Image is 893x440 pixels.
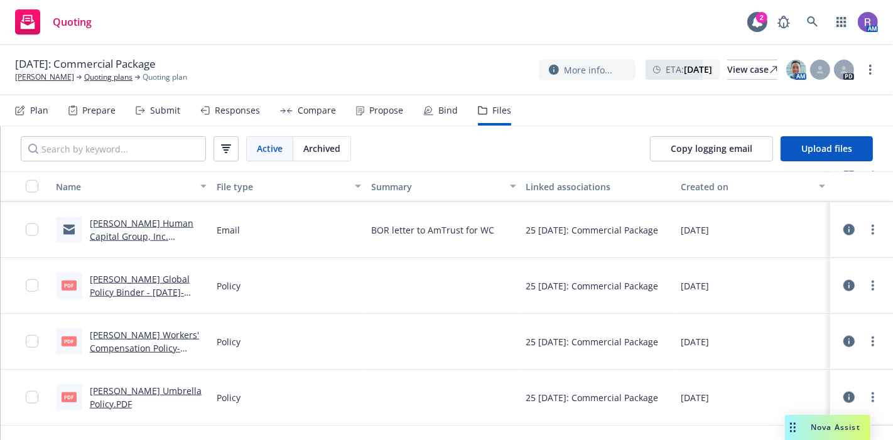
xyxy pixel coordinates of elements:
[671,142,752,154] span: Copy logging email
[526,391,659,404] div: 25 [DATE]: Commercial Package
[51,171,212,201] button: Name
[56,180,193,193] div: Name
[526,223,659,237] div: 25 [DATE]: Commercial Package
[865,222,880,237] a: more
[858,12,878,32] img: photo
[681,223,709,237] span: [DATE]
[62,392,77,402] span: PDF
[811,422,860,432] span: Nova Assist
[10,4,97,40] a: Quoting
[215,105,260,115] div: Responses
[90,385,202,410] a: [PERSON_NAME] Umbrella Policy.PDF
[727,60,777,80] a: View case
[143,72,187,83] span: Quoting plan
[212,171,366,201] button: File type
[298,105,336,115] div: Compare
[90,329,204,367] a: [PERSON_NAME] Workers' Compensation Policy-renewal [DATE]-[DATE].PDF
[438,105,458,115] div: Bind
[26,223,38,236] input: Toggle Row Selected
[15,56,156,72] span: [DATE]: Commercial Package
[26,391,38,404] input: Toggle Row Selected
[150,105,180,115] div: Submit
[666,63,712,76] span: ETA :
[863,62,878,77] a: more
[30,105,48,115] div: Plan
[257,142,283,155] span: Active
[829,9,854,35] a: Switch app
[21,136,206,161] input: Search by keyword...
[217,223,240,237] span: Email
[217,391,241,404] span: Policy
[492,105,511,115] div: Files
[53,17,92,27] span: Quoting
[62,336,77,346] span: PDF
[26,180,38,193] input: Select all
[26,279,38,292] input: Toggle Row Selected
[865,334,880,349] a: more
[217,279,241,292] span: Policy
[82,105,116,115] div: Prepare
[371,223,494,237] span: BOR letter to AmTrust for WC
[526,180,671,193] div: Linked associations
[371,180,502,193] div: Summary
[676,171,830,201] button: Created on
[785,415,870,440] button: Nova Assist
[521,171,676,201] button: Linked associations
[781,136,873,161] button: Upload files
[786,60,806,80] img: photo
[756,12,767,23] div: 2
[366,171,521,201] button: Summary
[15,72,74,83] a: [PERSON_NAME]
[865,390,880,405] a: more
[771,9,796,35] a: Report a Bug
[526,335,659,348] div: 25 [DATE]: Commercial Package
[801,142,852,154] span: Upload files
[681,335,709,348] span: [DATE]
[650,136,773,161] button: Copy logging email
[526,279,659,292] div: 25 [DATE]: Commercial Package
[681,279,709,292] span: [DATE]
[785,415,801,440] div: Drag to move
[865,278,880,293] a: more
[217,335,241,348] span: Policy
[681,180,811,193] div: Created on
[684,63,712,75] strong: [DATE]
[62,281,77,290] span: PDF
[217,180,347,193] div: File type
[800,9,825,35] a: Search
[727,60,777,79] div: View case
[681,391,709,404] span: [DATE]
[369,105,403,115] div: Propose
[303,142,340,155] span: Archived
[90,217,193,255] a: [PERSON_NAME] Human Capital Group, Inc. #TWC4510120
[564,63,612,77] span: More info...
[539,60,636,80] button: More info...
[90,273,190,311] a: [PERSON_NAME] Global Policy Binder - [DATE]-[DATE].PDF
[26,335,38,348] input: Toggle Row Selected
[84,72,133,83] a: Quoting plans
